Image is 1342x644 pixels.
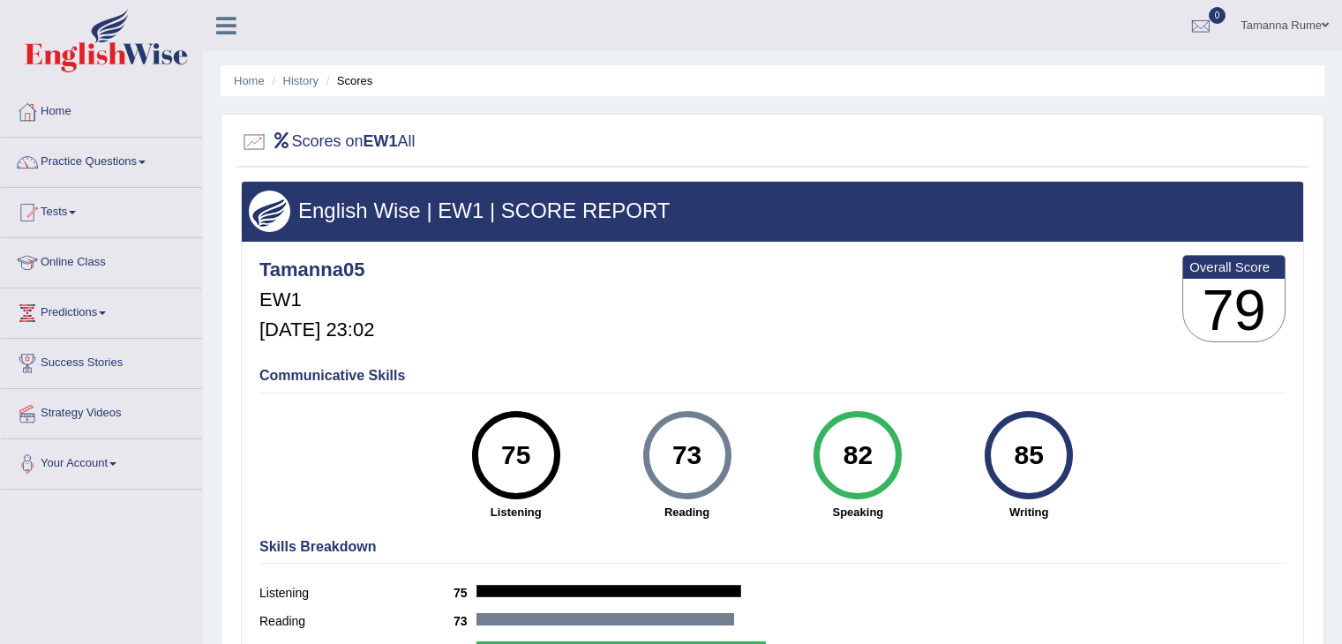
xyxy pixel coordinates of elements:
[259,584,454,603] label: Listening
[259,539,1286,555] h4: Skills Breakdown
[1209,7,1226,24] span: 0
[1,188,202,232] a: Tests
[781,504,934,520] strong: Speaking
[997,418,1061,492] div: 85
[259,612,454,631] label: Reading
[454,614,476,628] b: 73
[241,129,416,155] h2: Scores on All
[283,74,319,87] a: History
[234,74,265,87] a: Home
[952,504,1106,520] strong: Writing
[259,259,374,281] h4: Tamanna05
[322,72,373,89] li: Scores
[1,439,202,483] a: Your Account
[826,418,890,492] div: 82
[1,87,202,131] a: Home
[259,319,374,341] h5: [DATE] 23:02
[1189,259,1278,274] b: Overall Score
[1,238,202,282] a: Online Class
[364,132,398,150] b: EW1
[454,586,476,600] b: 75
[611,504,764,520] strong: Reading
[484,418,548,492] div: 75
[1,389,202,433] a: Strategy Videos
[249,191,290,232] img: wings.png
[259,289,374,311] h5: EW1
[655,418,719,492] div: 73
[259,368,1286,384] h4: Communicative Skills
[1,288,202,333] a: Predictions
[1183,279,1285,342] h3: 79
[439,504,593,520] strong: Listening
[1,138,202,182] a: Practice Questions
[249,199,1296,222] h3: English Wise | EW1 | SCORE REPORT
[1,339,202,383] a: Success Stories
